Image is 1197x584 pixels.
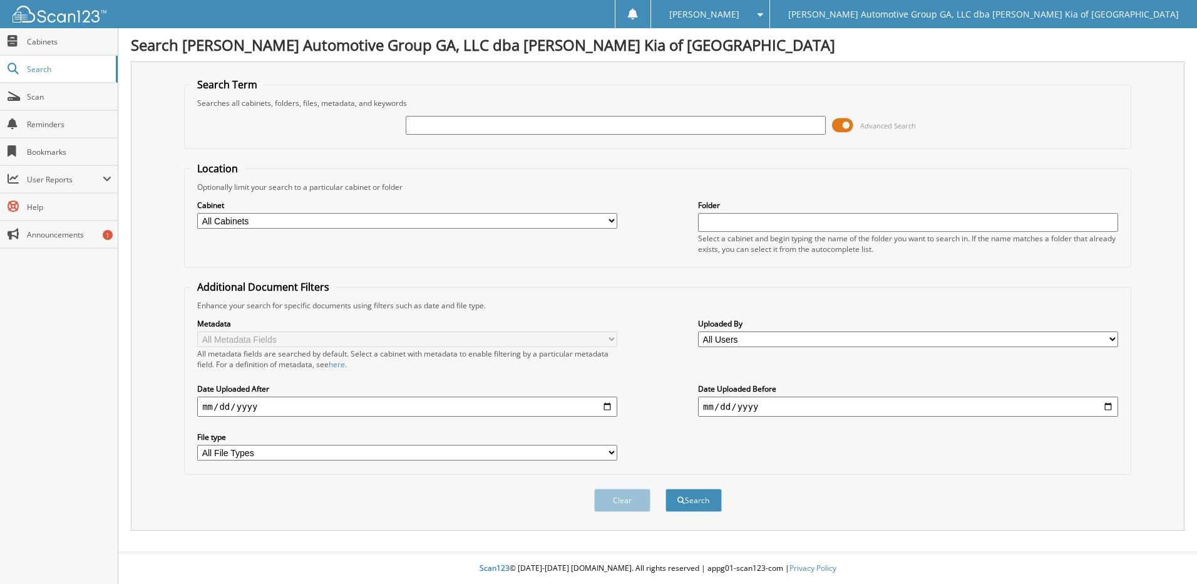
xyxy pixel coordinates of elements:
[27,147,111,157] span: Bookmarks
[27,119,111,130] span: Reminders
[197,383,617,394] label: Date Uploaded After
[131,34,1184,55] h1: Search [PERSON_NAME] Automotive Group GA, LLC dba [PERSON_NAME] Kia of [GEOGRAPHIC_DATA]
[191,78,264,91] legend: Search Term
[191,98,1124,108] div: Searches all cabinets, folders, files, metadata, and keywords
[27,91,111,102] span: Scan
[191,300,1124,311] div: Enhance your search for specific documents using filters such as date and file type.
[197,432,617,442] label: File type
[191,182,1124,192] div: Optionally limit your search to a particular cabinet or folder
[789,563,836,573] a: Privacy Policy
[698,233,1118,254] div: Select a cabinet and begin typing the name of the folder you want to search in. If the name match...
[698,318,1118,329] label: Uploaded By
[27,174,103,185] span: User Reports
[191,280,336,294] legend: Additional Document Filters
[698,383,1118,394] label: Date Uploaded Before
[698,200,1118,211] label: Folder
[27,202,111,212] span: Help
[860,121,916,130] span: Advanced Search
[191,162,244,175] legend: Location
[27,36,111,47] span: Cabinets
[698,397,1118,417] input: end
[197,200,617,211] label: Cabinet
[788,11,1179,18] span: [PERSON_NAME] Automotive Group GA, LLC dba [PERSON_NAME] Kia of [GEOGRAPHIC_DATA]
[27,229,111,240] span: Announcements
[197,348,617,370] div: All metadata fields are searched by default. Select a cabinet with metadata to enable filtering b...
[329,359,345,370] a: here
[480,563,510,573] span: Scan123
[27,64,110,75] span: Search
[13,6,106,23] img: scan123-logo-white.svg
[103,230,113,240] div: 1
[197,318,617,329] label: Metadata
[118,553,1197,584] div: © [DATE]-[DATE] [DOMAIN_NAME]. All rights reserved | appg01-scan123-com |
[594,489,650,512] button: Clear
[669,11,739,18] span: [PERSON_NAME]
[665,489,722,512] button: Search
[197,397,617,417] input: start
